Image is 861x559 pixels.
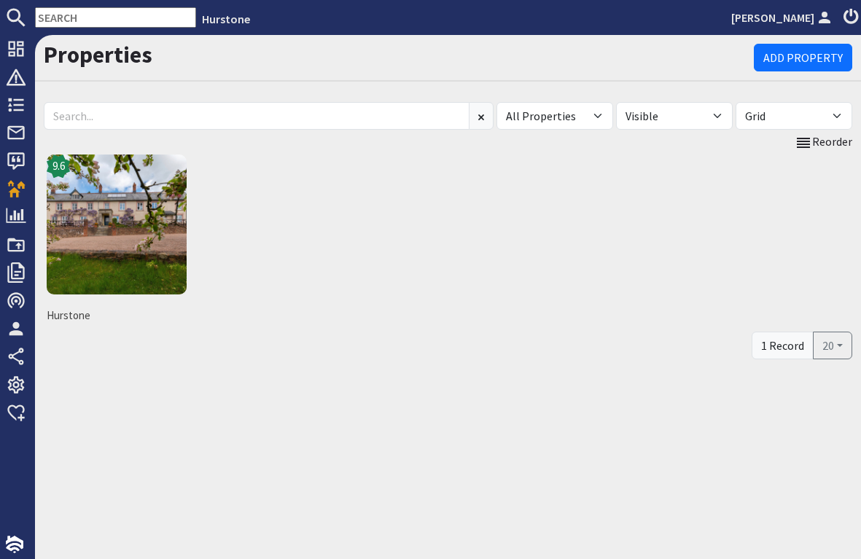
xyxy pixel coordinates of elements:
span: 9.6 [52,158,65,175]
a: Hurstone's icon9.6Hurstone [44,152,190,329]
a: Add Property [754,44,852,71]
img: Hurstone's icon [47,155,187,294]
span: Hurstone [47,308,187,324]
a: Hurstone [202,12,250,26]
input: SEARCH [35,7,196,28]
a: Properties [44,40,152,69]
a: Reorder [795,133,852,152]
a: [PERSON_NAME] [731,9,835,26]
div: 1 Record [752,332,814,359]
button: 20 [813,332,852,359]
img: staytech_i_w-64f4e8e9ee0a9c174fd5317b4b171b261742d2d393467e5bdba4413f4f884c10.svg [6,536,23,553]
input: Search... [44,102,470,130]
